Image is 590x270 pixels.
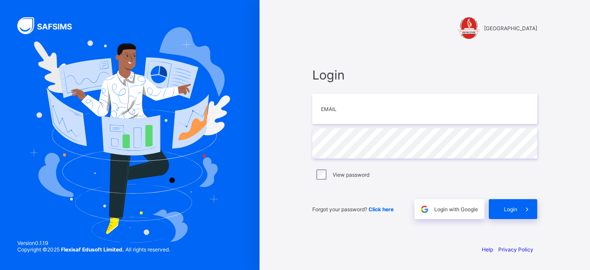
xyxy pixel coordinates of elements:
[17,246,170,253] span: Copyright © 2025 All rights reserved.
[498,246,533,253] a: Privacy Policy
[312,67,537,83] span: Login
[312,206,394,213] span: Forgot your password?
[504,206,517,213] span: Login
[482,246,493,253] a: Help
[420,204,430,214] img: google.396cfc9801f0270233282035f929180a.svg
[61,246,124,253] strong: Flexisaf Edusoft Limited.
[17,17,82,34] img: SAFSIMS Logo
[484,25,537,32] span: [GEOGRAPHIC_DATA]
[17,240,170,246] span: Version 0.1.19
[434,206,478,213] span: Login with Google
[333,172,369,178] label: View password
[369,206,394,213] a: Click here
[29,27,231,243] img: Hero Image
